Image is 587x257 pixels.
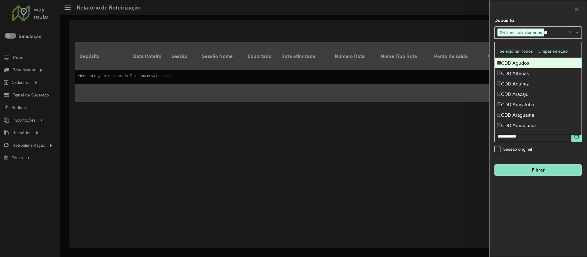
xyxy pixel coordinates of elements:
button: Choose Date [572,130,582,142]
div: CDD Araraquara [495,120,581,131]
label: Sessão original [494,146,532,153]
span: Clear all [569,29,574,36]
button: Filtrar [494,164,582,176]
div: CDD Barreiras [495,131,581,141]
div: CDD Aquiraz [495,79,581,89]
button: Selecionar Todos [497,47,536,56]
button: Limpar seleção [536,47,570,56]
span: 116 itens selecionados [498,29,544,36]
div: CDD Alfenas [495,68,581,79]
div: CDD Agudos [495,58,581,68]
div: CDD Aracaju [495,89,581,100]
div: CDD Araçatuba [495,100,581,110]
label: Depósito [494,17,514,24]
div: CDD Araguaina [495,110,581,120]
ng-dropdown-panel: Options list [494,42,582,135]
